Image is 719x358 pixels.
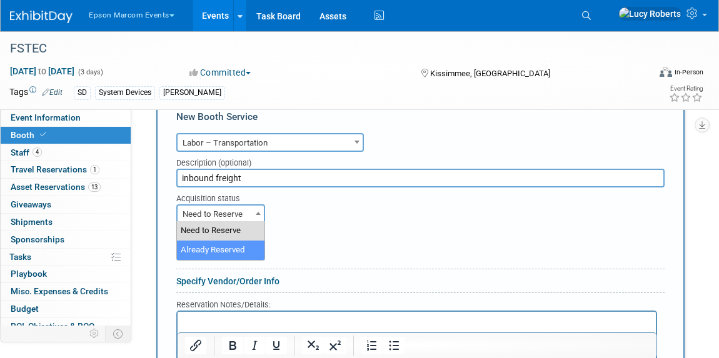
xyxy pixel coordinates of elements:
span: Travel Reservations [11,164,99,174]
a: Edit [42,88,63,97]
a: ROI, Objectives & ROO [1,318,131,335]
a: Playbook [1,266,131,282]
a: Staff4 [1,144,131,161]
button: Italic [244,337,265,354]
span: Playbook [11,269,47,279]
button: Committed [185,66,256,79]
img: ExhibitDay [10,11,73,23]
a: Specify Vendor/Order Info [176,276,279,286]
span: to [36,66,48,76]
div: Event Format [596,65,704,84]
span: Need to Reserve [178,206,264,223]
span: Need to Reserve [176,204,265,223]
span: Tasks [9,252,31,262]
span: [DATE] [DATE] [9,66,75,77]
div: Event Rating [669,86,703,92]
div: SD [74,86,91,99]
div: FSTEC [6,37,635,60]
a: Booth [1,127,131,144]
div: [PERSON_NAME] [159,86,225,99]
a: Event Information [1,109,131,126]
span: 1 [90,165,99,174]
button: Numbered list [361,337,383,354]
button: Bold [222,337,243,354]
span: Kissimmee, [GEOGRAPHIC_DATA] [430,69,550,78]
div: Acquisition status [176,187,665,204]
td: Personalize Event Tab Strip [84,326,106,342]
div: New Booth Service [176,110,665,130]
a: Asset Reservations13 [1,179,131,196]
li: Already Reserved [177,241,264,260]
a: Misc. Expenses & Credits [1,283,131,300]
img: Format-Inperson.png [660,67,672,77]
button: Subscript [303,337,324,354]
span: (3 days) [77,68,103,76]
div: Description (optional) [176,152,665,169]
button: Superscript [324,337,346,354]
a: Giveaways [1,196,131,213]
a: Tasks [1,249,131,266]
span: Misc. Expenses & Credits [11,286,108,296]
div: Reservation Notes/Details: [176,298,657,311]
li: Need to Reserve [177,221,264,241]
span: 4 [33,147,42,157]
span: Event Information [11,112,81,122]
span: Labor – Transportation [176,133,364,152]
span: Staff [11,147,42,157]
div: In-Person [674,67,703,77]
i: Booth reservation complete [40,131,46,138]
span: Sponsorships [11,234,64,244]
button: Bullet list [383,337,405,354]
span: Budget [11,304,39,314]
a: Travel Reservations1 [1,161,131,178]
div: Ideally by [176,223,538,240]
span: Booth [11,130,49,140]
button: Insert/edit link [185,337,206,354]
div: System Devices [95,86,155,99]
span: Labor – Transportation [178,134,363,152]
a: Shipments [1,214,131,231]
button: Underline [266,337,287,354]
td: Tags [9,86,63,100]
td: Toggle Event Tabs [106,326,131,342]
span: Asset Reservations [11,182,101,192]
span: 13 [88,182,101,192]
span: Giveaways [11,199,51,209]
img: Lucy Roberts [618,7,681,21]
span: ROI, Objectives & ROO [11,321,94,331]
a: Sponsorships [1,231,131,248]
span: Shipments [11,217,53,227]
a: Budget [1,301,131,317]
